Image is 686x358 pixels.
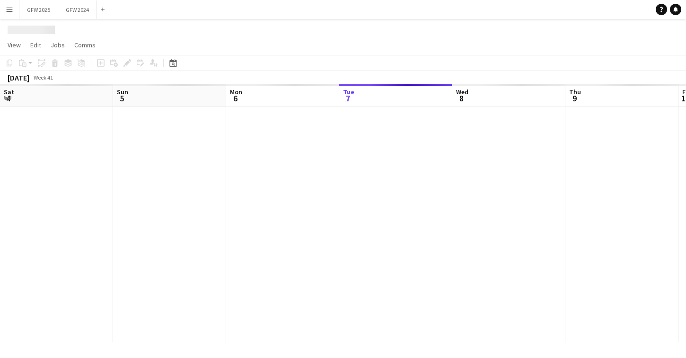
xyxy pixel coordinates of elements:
button: GFW 2025 [19,0,58,19]
span: Edit [30,41,41,49]
span: Sun [117,88,128,96]
a: View [4,39,25,51]
span: 9 [568,93,581,104]
span: View [8,41,21,49]
span: 5 [115,93,128,104]
span: 7 [342,93,354,104]
div: [DATE] [8,73,29,82]
span: Wed [456,88,468,96]
span: Sat [4,88,14,96]
button: GFW 2024 [58,0,97,19]
span: 4 [2,93,14,104]
span: 6 [229,93,242,104]
a: Jobs [47,39,69,51]
span: Mon [230,88,242,96]
span: 8 [455,93,468,104]
span: Week 41 [31,74,55,81]
span: Thu [569,88,581,96]
span: Tue [343,88,354,96]
a: Edit [26,39,45,51]
a: Comms [70,39,99,51]
span: Jobs [51,41,65,49]
span: Comms [74,41,96,49]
